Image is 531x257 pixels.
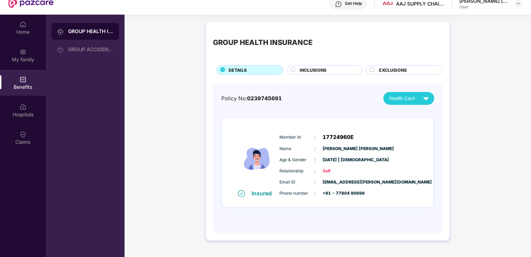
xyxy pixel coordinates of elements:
[280,168,315,174] span: Relationship
[19,103,26,110] img: svg+xml;base64,PHN2ZyBpZD0iSG9zcGl0YWxzIiB4bWxucz0iaHR0cDovL3d3dy53My5vcmcvMjAwMC9zdmciIHdpZHRoPS...
[323,179,358,186] span: [EMAIL_ADDRESS][PERSON_NAME][DOMAIN_NAME]
[315,156,316,164] span: :
[323,146,358,152] span: [PERSON_NAME] [PERSON_NAME]
[19,21,26,28] img: svg+xml;base64,PHN2ZyBpZD0iSG9tZSIgeG1sbnM9Imh0dHA6Ly93d3cudzMub3JnLzIwMDAvc3ZnIiB3aWR0aD0iMjAiIG...
[280,157,315,163] span: Age & Gender
[315,145,316,153] span: :
[57,46,64,53] img: svg+xml;base64,PHN2ZyB3aWR0aD0iMjAiIGhlaWdodD0iMjAiIHZpZXdCb3g9IjAgMCAyMCAyMCIgZmlsbD0ibm9uZSIgeG...
[68,47,113,52] div: GROUP ACCIDENTAL INSURANCE
[383,92,434,105] button: Health Card
[396,0,445,7] div: AAJ SUPPLY CHAIN MANAGEMENT PRIVATE LIMITED
[19,131,26,138] img: svg+xml;base64,PHN2ZyBpZD0iQ2xhaW0iIHhtbG5zPSJodHRwOi8vd3d3LnczLm9yZy8yMDAwL3N2ZyIgd2lkdGg9IjIwIi...
[315,167,316,175] span: :
[300,67,327,73] span: INCLUSIONS
[238,190,245,197] img: svg+xml;base64,PHN2ZyB4bWxucz0iaHR0cDovL3d3dy53My5vcmcvMjAwMC9zdmciIHdpZHRoPSIxNiIgaGVpZ2h0PSIxNi...
[213,37,312,48] div: GROUP HEALTH INSURANCE
[19,48,26,55] img: svg+xml;base64,PHN2ZyB3aWR0aD0iMjAiIGhlaWdodD0iMjAiIHZpZXdCb3g9IjAgMCAyMCAyMCIgZmlsbD0ibm9uZSIgeG...
[315,189,316,197] span: :
[236,128,278,189] img: icon
[280,190,315,197] span: Phone number
[389,95,415,102] span: Health Card
[323,190,358,197] span: +91 - 77804 90699
[19,76,26,83] img: svg+xml;base64,PHN2ZyBpZD0iQmVuZWZpdHMiIHhtbG5zPSJodHRwOi8vd3d3LnczLm9yZy8yMDAwL3N2ZyIgd2lkdGg9Ij...
[221,94,282,103] div: Policy No:
[68,28,113,35] div: GROUP HEALTH INSURANCE
[280,134,315,141] span: Member Id
[57,28,64,35] img: svg+xml;base64,PHN2ZyB3aWR0aD0iMjAiIGhlaWdodD0iMjAiIHZpZXdCb3g9IjAgMCAyMCAyMCIgZmlsbD0ibm9uZSIgeG...
[280,146,315,152] span: Name
[335,1,342,8] img: svg+xml;base64,PHN2ZyBpZD0iSGVscC0zMngzMiIgeG1sbnM9Imh0dHA6Ly93d3cudzMub3JnLzIwMDAvc3ZnIiB3aWR0aD...
[345,1,362,6] div: Get Help
[516,1,521,6] img: svg+xml;base64,PHN2ZyBpZD0iRHJvcGRvd24tMzJ4MzIiIHhtbG5zPSJodHRwOi8vd3d3LnczLm9yZy8yMDAwL3N2ZyIgd2...
[252,190,276,197] div: Insured
[323,133,354,141] span: 17724960E
[459,4,508,10] div: User
[315,178,316,186] span: :
[379,67,407,73] span: EXCLUSIONS
[315,133,316,141] span: :
[247,95,282,102] span: 0239745691
[229,67,247,73] span: DETAILS
[323,168,358,174] span: Self
[323,157,358,163] span: [DATE] | [DEMOGRAPHIC_DATA]
[420,92,432,104] img: svg+xml;base64,PHN2ZyB4bWxucz0iaHR0cDovL3d3dy53My5vcmcvMjAwMC9zdmciIHZpZXdCb3g9IjAgMCAyNCAyNCIgd2...
[280,179,315,186] span: Email ID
